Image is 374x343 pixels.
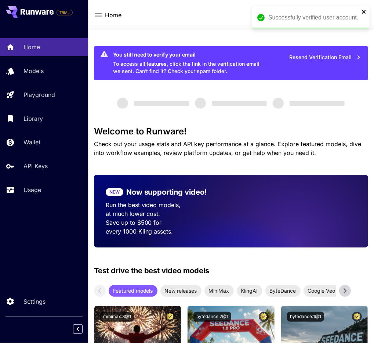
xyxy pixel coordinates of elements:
h3: Welcome to Runware! [94,126,368,137]
div: MiniMax [204,285,234,297]
div: To access all features, click the link in the verification email we sent. Can’t find it? Check yo... [113,48,268,78]
div: Google Veo [304,285,340,297]
span: Featured models [109,287,157,295]
div: Successfully verified user account. [268,13,359,22]
p: NEW [109,189,120,195]
p: Home [23,43,40,51]
p: Models [23,66,44,75]
span: Google Veo [304,287,340,295]
button: bytedance:2@1 [193,312,231,322]
p: Wallet [23,138,40,147]
div: Collapse sidebar [79,322,88,336]
button: Certified Model – Vetted for best performance and includes a commercial license. [259,312,269,322]
button: bytedance:1@1 [287,312,324,322]
button: close [362,9,367,15]
span: Check out your usage stats and API key performance at a glance. Explore featured models, dive int... [94,140,362,156]
p: Playground [23,90,55,99]
span: New releases [160,287,201,295]
button: Certified Model – Vetted for best performance and includes a commercial license. [352,312,362,322]
span: Add your payment card to enable full platform functionality. [57,8,73,17]
div: New releases [160,285,201,297]
span: TRIAL [57,10,72,15]
p: API Keys [23,162,48,170]
button: Certified Model – Vetted for best performance and includes a commercial license. [165,312,175,322]
button: Resend Verification Email [285,50,365,65]
span: KlingAI [237,287,262,295]
div: You still need to verify your email [113,51,268,58]
div: ByteDance [265,285,301,297]
p: Now supporting video! [126,187,207,198]
span: ByteDance [265,287,301,295]
button: Collapse sidebar [73,324,83,334]
span: MiniMax [204,287,234,295]
p: Library [23,114,43,123]
div: Featured models [109,285,157,297]
a: Home [105,11,121,19]
button: minimax:3@1 [100,312,134,322]
p: Test drive the best video models [94,265,210,276]
p: Run the best video models, at much lower cost. [106,201,219,218]
p: Usage [23,185,41,194]
nav: breadcrumb [105,11,121,19]
p: Save up to $500 for every 1000 Kling assets. [106,218,219,236]
div: KlingAI [237,285,262,297]
p: Settings [23,297,46,306]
